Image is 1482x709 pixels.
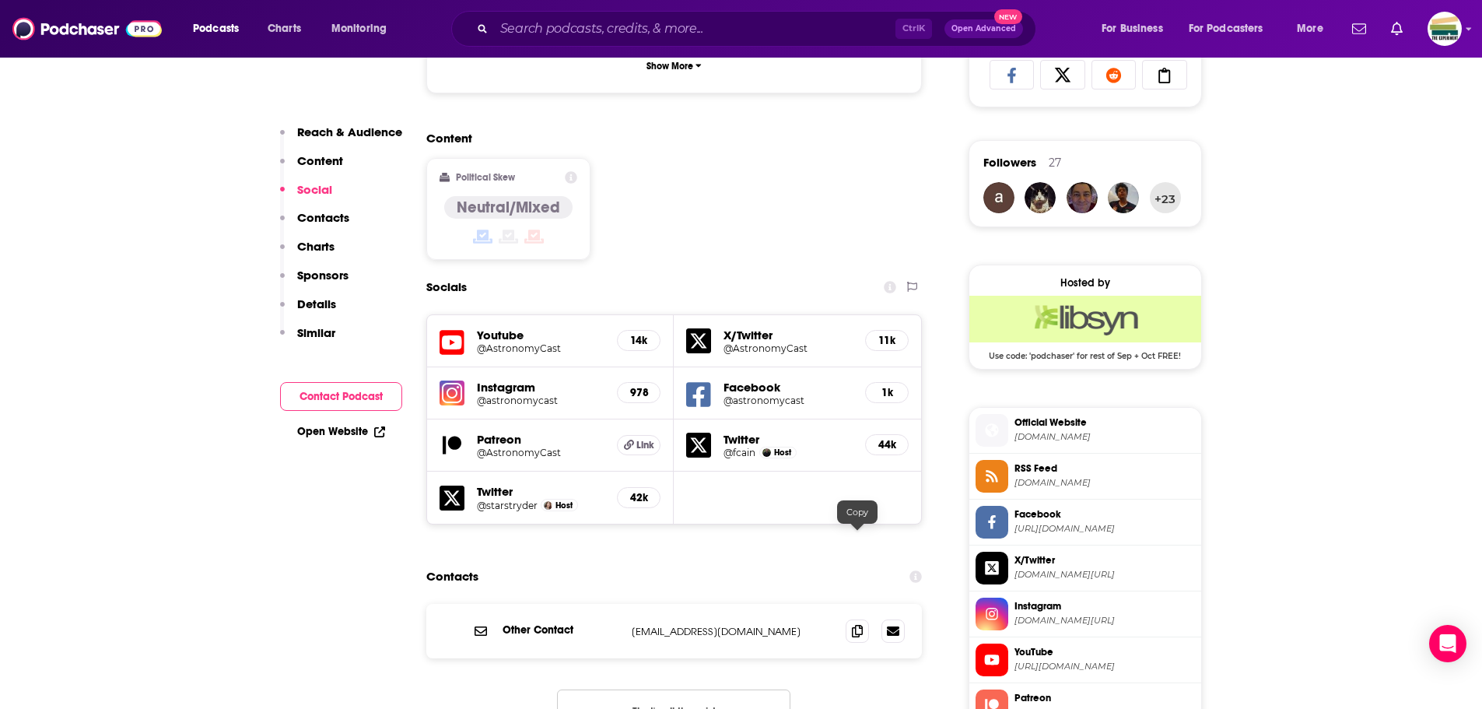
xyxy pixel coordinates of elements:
[762,448,771,457] img: Fraser Cain
[723,447,755,458] a: @fcain
[503,623,619,637] p: Other Contact
[494,16,895,41] input: Search podcasts, credits, & more...
[477,447,605,458] a: @AstronomyCast
[321,16,407,41] button: open menu
[280,382,402,411] button: Contact Podcast
[1091,60,1137,90] a: Share on Reddit
[258,16,310,41] a: Charts
[774,448,791,458] span: Host
[477,342,605,354] h5: @AstronomyCast
[1014,431,1195,443] span: astronomycast.com
[440,381,464,405] img: iconImage
[1091,16,1182,41] button: open menu
[440,51,909,80] button: Show More
[837,500,878,524] div: Copy
[969,296,1201,360] a: Libsyn Deal: Use code: 'podchaser' for rest of Sep + Oct FREE!
[969,296,1201,342] img: Libsyn Deal: Use code: 'podchaser' for rest of Sep + Oct FREE!
[878,386,895,399] h5: 1k
[297,297,336,311] p: Details
[878,438,895,451] h5: 44k
[280,210,349,239] button: Contacts
[1025,182,1056,213] img: mgwalter
[426,272,467,302] h2: Socials
[280,153,343,182] button: Content
[477,500,538,511] a: @starstryder
[994,9,1022,24] span: New
[1142,60,1187,90] a: Copy Link
[723,395,853,406] a: @astronomycast
[477,432,605,447] h5: Patreon
[466,11,1051,47] div: Search podcasts, credits, & more...
[1286,16,1343,41] button: open menu
[1189,18,1263,40] span: For Podcasters
[976,552,1195,584] a: X/Twitter[DOMAIN_NAME][URL]
[976,644,1195,676] a: YouTube[URL][DOMAIN_NAME]
[456,172,515,183] h2: Political Skew
[969,342,1201,361] span: Use code: 'podchaser' for rest of Sep + Oct FREE!
[1102,18,1163,40] span: For Business
[723,342,853,354] a: @AstronomyCast
[895,19,932,39] span: Ctrl K
[280,325,335,354] button: Similar
[426,562,478,591] h2: Contacts
[297,268,349,283] p: Sponsors
[1428,12,1462,46] button: Show profile menu
[1014,599,1195,613] span: Instagram
[477,328,605,342] h5: Youtube
[630,491,647,504] h5: 42k
[632,625,834,638] p: [EMAIL_ADDRESS][DOMAIN_NAME]
[1108,182,1139,213] img: oussema
[280,125,402,153] button: Reach & Audience
[617,435,660,455] a: Link
[297,153,343,168] p: Content
[280,297,336,325] button: Details
[297,182,332,197] p: Social
[477,380,605,395] h5: Instagram
[280,239,335,268] button: Charts
[477,395,605,406] a: @astronomycast
[477,484,605,499] h5: Twitter
[1014,477,1195,489] span: astronomycast.libsyn.com
[182,16,259,41] button: open menu
[1014,691,1195,705] span: Patreon
[976,506,1195,539] a: Facebook[URL][DOMAIN_NAME]
[951,25,1016,33] span: Open Advanced
[297,425,385,438] a: Open Website
[331,18,387,40] span: Monitoring
[1014,523,1195,535] span: https://www.facebook.com/astronomycast
[1346,16,1372,42] a: Show notifications dropdown
[1014,569,1195,581] span: twitter.com/AstronomyCast
[976,598,1195,630] a: Instagram[DOMAIN_NAME][URL]
[990,60,1035,90] a: Share on Facebook
[944,19,1023,38] button: Open AdvancedNew
[555,500,573,511] span: Host
[297,125,402,139] p: Reach & Audience
[1067,182,1098,213] img: domik1205
[12,14,162,44] img: Podchaser - Follow, Share and Rate Podcasts
[976,460,1195,493] a: RSS Feed[DOMAIN_NAME]
[1428,12,1462,46] img: User Profile
[193,18,239,40] span: Podcasts
[1049,156,1061,170] div: 27
[268,18,301,40] span: Charts
[1014,462,1195,476] span: RSS Feed
[976,414,1195,447] a: Official Website[DOMAIN_NAME]
[1014,615,1195,627] span: instagram.com/astronomycast
[1014,661,1195,672] span: https://www.youtube.com/@AstronomyCast
[983,182,1014,213] img: forgoarpad1
[878,334,895,347] h5: 11k
[297,325,335,340] p: Similar
[1179,16,1286,41] button: open menu
[457,198,560,217] h4: Neutral/Mixed
[544,501,552,510] img: Pamela L. Gay
[1014,416,1195,430] span: Official Website
[969,276,1201,290] div: Hosted by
